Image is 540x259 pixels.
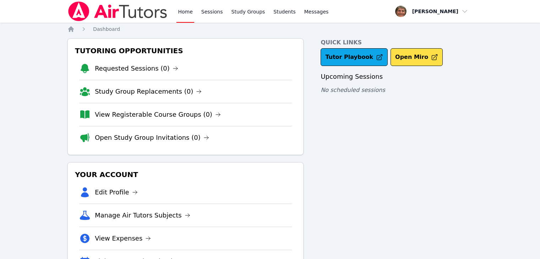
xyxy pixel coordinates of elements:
a: Manage Air Tutors Subjects [95,210,190,220]
h3: Your Account [73,168,298,181]
nav: Breadcrumb [67,26,473,33]
h3: Tutoring Opportunities [73,44,298,57]
button: Open Miro [391,48,443,66]
span: No scheduled sessions [321,87,385,93]
a: Dashboard [93,26,120,33]
a: Open Study Group Invitations (0) [95,133,209,143]
a: Edit Profile [95,187,138,197]
h4: Quick Links [321,38,473,47]
a: Study Group Replacements (0) [95,87,202,97]
span: Messages [304,8,329,15]
span: Dashboard [93,26,120,32]
a: View Expenses [95,233,151,243]
h3: Upcoming Sessions [321,72,473,82]
img: Air Tutors [67,1,168,21]
a: View Registerable Course Groups (0) [95,110,221,120]
a: Requested Sessions (0) [95,64,178,73]
a: Tutor Playbook [321,48,388,66]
